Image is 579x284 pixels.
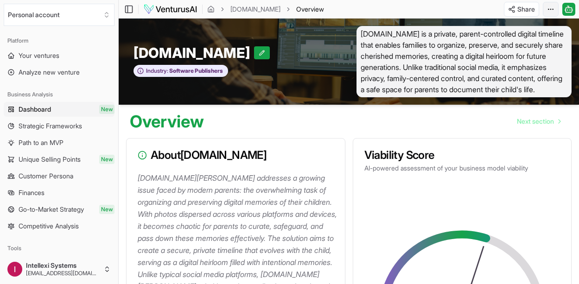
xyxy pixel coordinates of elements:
[99,205,115,214] span: New
[4,241,115,256] div: Tools
[19,121,82,131] span: Strategic Frameworks
[134,44,254,61] span: [DOMAIN_NAME]
[99,105,115,114] span: New
[146,67,168,75] span: Industry:
[143,4,197,15] img: logo
[207,5,324,14] nav: breadcrumb
[4,185,115,200] a: Finances
[230,5,280,14] a: [DOMAIN_NAME]
[509,112,568,131] a: Go to next page
[4,219,115,234] a: Competitive Analysis
[4,33,115,48] div: Platform
[517,117,554,126] span: Next section
[19,221,79,231] span: Competitive Analysis
[356,26,572,97] span: [DOMAIN_NAME] is a private, parent-controlled digital timeline that enables families to organize,...
[4,202,115,217] a: Go-to-Market StrategyNew
[517,5,535,14] span: Share
[19,188,45,197] span: Finances
[19,51,59,60] span: Your ventures
[19,205,84,214] span: Go-to-Market Strategy
[19,105,51,114] span: Dashboard
[99,155,115,164] span: New
[26,270,100,277] span: [EMAIL_ADDRESS][DOMAIN_NAME]
[364,164,560,173] p: AI-powered assessment of your business model viability
[296,5,324,14] span: Overview
[168,67,223,75] span: Software Publishers
[19,155,81,164] span: Unique Selling Points
[19,171,73,181] span: Customer Persona
[19,138,64,147] span: Path to an MVP
[509,112,568,131] nav: pagination
[19,68,80,77] span: Analyze new venture
[4,169,115,183] a: Customer Persona
[130,112,204,131] h1: Overview
[7,262,22,277] img: ACg8ocLcTlt7AJogminYoGvKbwqjFcN1CL-1dgZtv9r4BNzlWCvEcA=s96-c
[4,48,115,63] a: Your ventures
[26,261,100,270] span: Intellexi Systems
[4,65,115,80] a: Analyze new venture
[4,119,115,133] a: Strategic Frameworks
[4,135,115,150] a: Path to an MVP
[4,87,115,102] div: Business Analysis
[138,150,334,161] h3: About [DOMAIN_NAME]
[4,152,115,167] a: Unique Selling PointsNew
[134,65,228,77] button: Industry:Software Publishers
[504,2,539,17] button: Share
[4,258,115,280] button: Intellexi Systems[EMAIL_ADDRESS][DOMAIN_NAME]
[4,102,115,117] a: DashboardNew
[364,150,560,161] h3: Viability Score
[4,4,115,26] button: Select an organization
